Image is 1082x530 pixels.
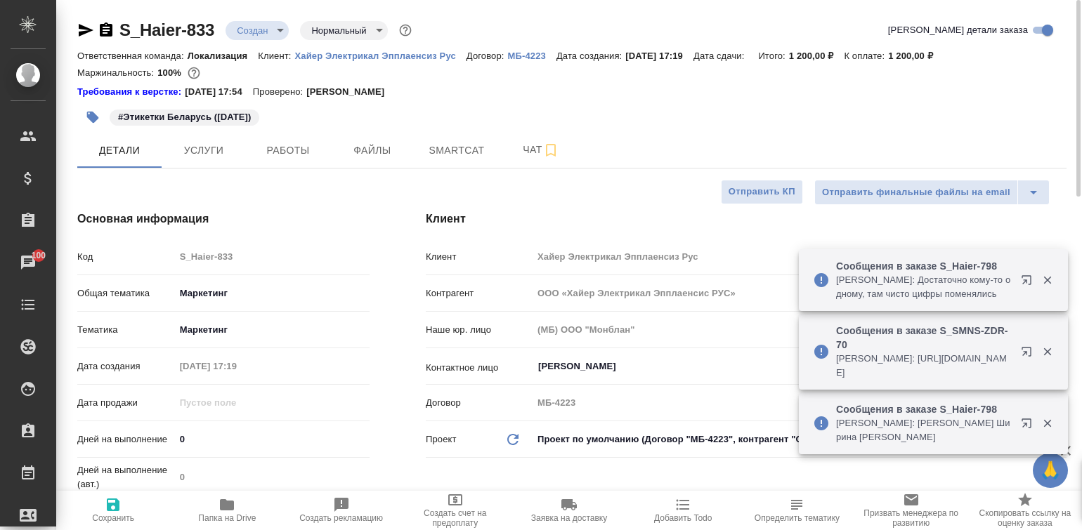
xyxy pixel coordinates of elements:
[426,286,533,300] p: Контрагент
[233,25,272,37] button: Создан
[77,51,188,61] p: Ответственная команда:
[300,21,387,40] div: Создан
[1012,338,1046,371] button: Открыть в новой вкладке
[108,110,261,122] span: Этикетки Беларусь (03.09.2025)
[175,467,370,487] input: Пустое поле
[426,432,457,446] p: Проект
[556,51,625,61] p: Дата создания:
[531,513,607,523] span: Заявка на доставку
[423,142,490,159] span: Smartcat
[23,249,55,263] span: 100
[508,49,556,61] a: МБ-4223
[339,142,406,159] span: Файлы
[814,180,1018,205] button: Отправить финальные файлы на email
[888,23,1028,37] span: [PERSON_NAME] детали заказа
[836,324,1012,352] p: Сообщения в заказе S_SMNS-ZDR-70
[226,21,289,40] div: Создан
[721,180,803,204] button: Отправить КП
[77,22,94,39] button: Скопировать ссылку для ЯМессенджера
[507,141,575,159] span: Чат
[467,51,508,61] p: Договор:
[170,142,237,159] span: Услуги
[254,142,322,159] span: Работы
[175,429,370,449] input: ✎ Введи что-нибудь
[740,491,854,530] button: Определить тематику
[533,428,1067,451] div: Проект по умолчанию (Договор "МБ-4223", контрагент "ООО «Хайер Электрикал Эпплаенсис РУС»")
[426,396,533,410] p: Договор
[533,246,1067,267] input: Пустое поле
[77,463,175,491] p: Дней на выполнение (авт.)
[77,211,370,227] h4: Основная информация
[533,319,1067,340] input: Пустое поле
[693,51,748,61] p: Дата сдачи:
[533,283,1067,303] input: Пустое поле
[1012,409,1046,443] button: Открыть в новой вкладке
[86,142,153,159] span: Детали
[4,245,53,280] a: 100
[56,491,170,530] button: Сохранить
[729,184,795,200] span: Отправить КП
[175,281,370,305] div: Маркетинг
[188,51,259,61] p: Локализация
[118,110,251,124] p: #Этикетки Беларусь ([DATE])
[836,273,1012,301] p: [PERSON_NAME]: Достаточно кому-то одному, там чисто цифры поменялись
[299,513,383,523] span: Создать рекламацию
[426,250,533,264] p: Клиент
[295,49,467,61] a: Хайер Электрикал Эпплаенсиз Рус
[185,64,203,82] button: 0.00 RUB;
[258,51,294,61] p: Клиент:
[306,85,395,99] p: [PERSON_NAME]
[426,323,533,337] p: Наше юр. лицо
[542,142,559,159] svg: Подписаться
[77,286,175,300] p: Общая тематика
[307,25,370,37] button: Нормальный
[175,318,370,342] div: Маркетинг
[170,491,284,530] button: Папка на Drive
[77,102,108,133] button: Добавить тэг
[1012,266,1046,300] button: Открыть в новой вкладке
[512,491,626,530] button: Заявка на доставку
[185,85,253,99] p: [DATE] 17:54
[77,323,175,337] p: Тематика
[426,211,1067,227] h4: Клиент
[77,67,157,78] p: Маржинальность:
[654,513,712,523] span: Добавить Todo
[1033,274,1062,286] button: Закрыть
[508,51,556,61] p: МБ-4223
[295,51,467,61] p: Хайер Электрикал Эпплаенсиз Рус
[1033,345,1062,358] button: Закрыть
[836,352,1012,380] p: [PERSON_NAME]: [URL][DOMAIN_NAME]
[755,513,840,523] span: Определить тематику
[77,396,175,410] p: Дата продажи
[284,491,398,530] button: Создать рекламацию
[157,67,185,78] p: 100%
[533,392,1067,413] input: Пустое поле
[396,21,415,39] button: Доп статусы указывают на важность/срочность заказа
[398,491,512,530] button: Создать счет на предоплату
[836,402,1012,416] p: Сообщения в заказе S_Haier-798
[98,22,115,39] button: Скопировать ссылку
[175,392,298,413] input: Пустое поле
[175,246,370,267] input: Пустое поле
[198,513,256,523] span: Папка на Drive
[426,361,533,375] p: Контактное лицо
[77,85,185,99] a: Требования к верстке:
[836,259,1012,273] p: Сообщения в заказе S_Haier-798
[814,180,1050,205] div: split button
[1033,417,1062,430] button: Закрыть
[77,85,185,99] div: Нажми, чтобы открыть папку с инструкцией
[77,250,175,264] p: Код
[92,513,134,523] span: Сохранить
[77,432,175,446] p: Дней на выполнение
[758,51,788,61] p: Итого:
[253,85,307,99] p: Проверено:
[77,359,175,373] p: Дата создания
[888,51,944,61] p: 1 200,00 ₽
[789,51,845,61] p: 1 200,00 ₽
[836,416,1012,444] p: [PERSON_NAME]: [PERSON_NAME] Ширина [PERSON_NAME]
[175,356,298,376] input: Пустое поле
[822,185,1010,201] span: Отправить финальные файлы на email
[626,491,740,530] button: Добавить Todo
[625,51,693,61] p: [DATE] 17:19
[119,20,214,39] a: S_Haier-833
